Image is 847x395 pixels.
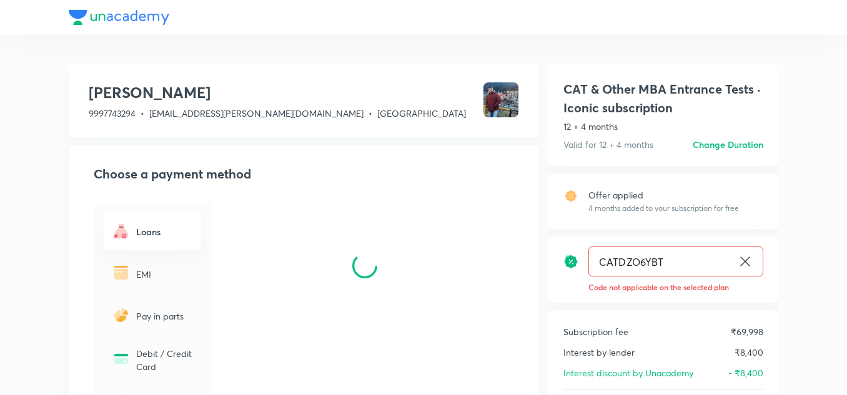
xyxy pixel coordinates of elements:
span: • [369,107,372,119]
img: offer [563,188,578,203]
p: Code not applicable on the selected plan [588,281,763,293]
h2: Choose a payment method [94,165,518,183]
p: Interest by lender [563,346,635,359]
p: 4 months added to your subscription for free [588,203,739,214]
h3: [PERSON_NAME] [89,82,466,102]
img: discount [563,254,578,269]
p: Offer applied [588,188,739,202]
input: Have a referral code? [589,247,733,276]
p: 12 + 4 months [563,120,763,133]
p: ₹69,998 [731,325,763,338]
img: Avatar [483,82,518,117]
img: - [111,263,131,283]
span: [EMAIL_ADDRESS][PERSON_NAME][DOMAIN_NAME] [149,107,364,119]
h6: Loans [136,225,194,238]
img: - [111,349,131,369]
p: ₹8,400 [735,346,763,359]
p: Valid for 12 + 4 months [563,138,653,151]
p: Subscription fee [563,325,628,338]
img: - [111,221,131,241]
span: • [141,107,144,119]
p: Interest discount by Unacademy [563,366,693,379]
h6: Change Duration [693,138,763,151]
h1: CAT & Other MBA Entrance Tests · Iconic subscription [563,80,763,117]
span: [GEOGRAPHIC_DATA] [377,107,466,119]
p: - ₹8,400 [728,366,763,379]
span: 9997743294 [89,107,136,119]
p: Debit / Credit Card [136,347,194,373]
img: - [111,305,131,325]
p: EMI [136,268,194,281]
p: Pay in parts [136,310,194,323]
